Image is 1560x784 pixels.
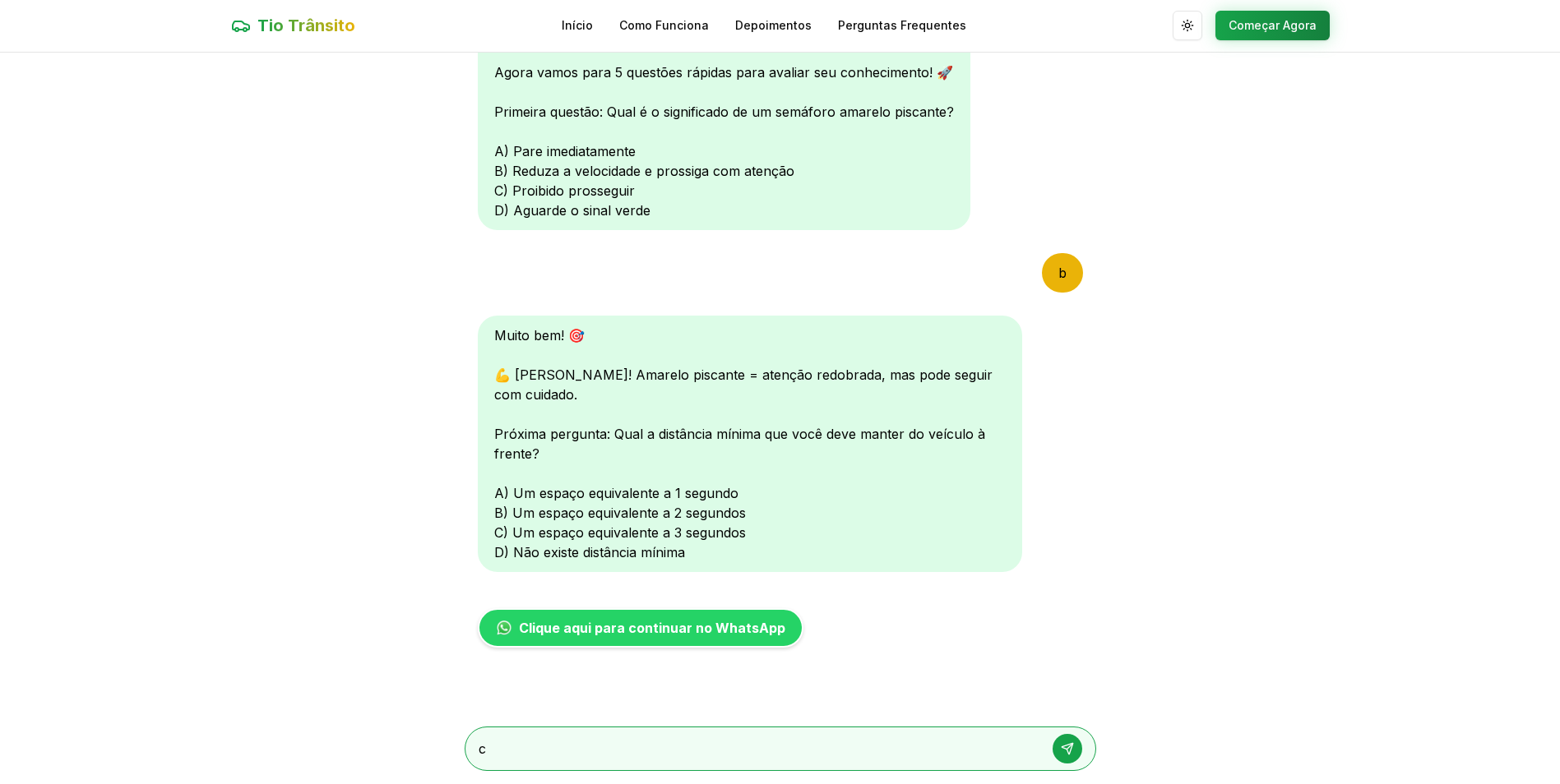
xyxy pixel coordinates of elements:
[231,14,355,37] a: Tio Trânsito
[619,17,709,34] a: Como Funciona
[479,739,1036,759] textarea: c
[1042,253,1083,293] div: b
[519,618,785,638] span: Clique aqui para continuar no WhatsApp
[1215,11,1330,40] button: Começar Agora
[838,17,966,34] a: Perguntas Frequentes
[478,13,970,230] div: Não foi dessa vez. A resposta correta é C (60 km/h para via arterial). Agora vamos para 5 questõe...
[562,17,593,34] a: Início
[478,316,1022,572] div: Muito bem! 🎯 💪 [PERSON_NAME]! Amarelo piscante = atenção redobrada, mas pode seguir com cuidado. ...
[735,17,812,34] a: Depoimentos
[478,608,803,648] a: Clique aqui para continuar no WhatsApp
[257,14,355,37] span: Tio Trânsito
